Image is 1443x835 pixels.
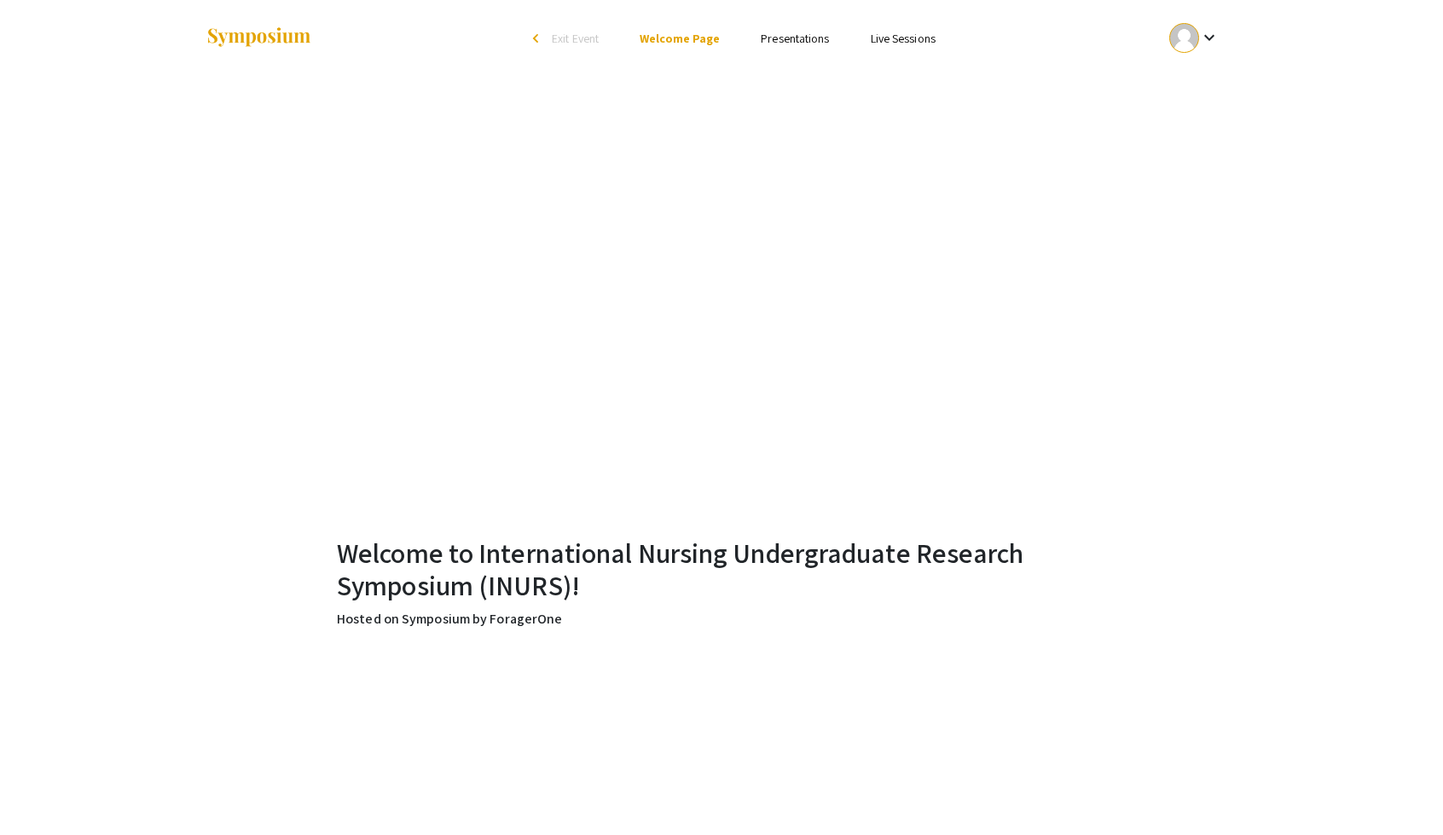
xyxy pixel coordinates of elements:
p: Hosted on Symposium by ForagerOne [337,609,1106,629]
div: arrow_back_ios [533,33,543,43]
a: Welcome Page [640,31,720,46]
iframe: Welcome to INURS 2025 – A Message from Dean Yingling [338,85,1105,517]
iframe: Chat [13,758,72,822]
a: Live Sessions [871,31,936,46]
span: Exit Event [552,31,599,46]
mat-icon: Expand account dropdown [1199,27,1220,48]
h2: Welcome to International Nursing Undergraduate Research Symposium (INURS)! [337,536,1106,602]
img: Symposium by ForagerOne [206,26,312,49]
button: Expand account dropdown [1151,19,1237,57]
a: Presentations [761,31,829,46]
